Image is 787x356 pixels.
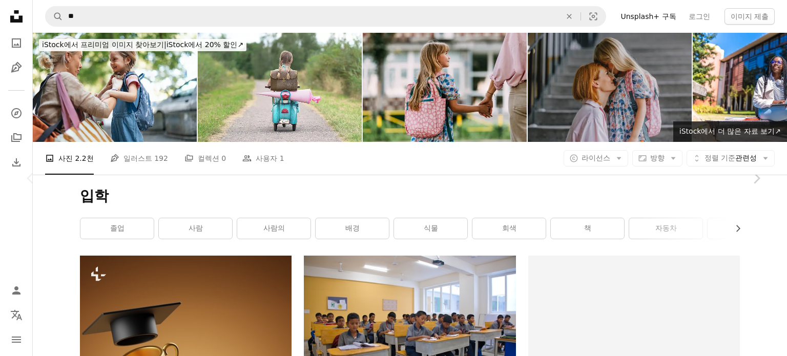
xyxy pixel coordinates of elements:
[184,142,226,175] a: 컬렉션 0
[614,8,682,25] a: Unsplash+ 구독
[33,33,253,57] a: iStock에서 프리미엄 이미지 찾아보기|iStock에서 20% 할인↗
[687,150,775,166] button: 정렬 기준관련성
[159,218,232,239] a: 사람
[708,218,781,239] a: 얼굴
[581,7,606,26] button: 시각적 검색
[316,218,389,239] a: 배경
[6,33,27,53] a: 사진
[154,153,168,164] span: 192
[221,153,226,164] span: 0
[729,218,740,239] button: 목록을 오른쪽으로 스크롤
[726,129,787,227] a: 다음
[551,218,624,239] a: 책
[564,150,628,166] button: 라이선스
[6,280,27,301] a: 로그인 / 가입
[394,218,467,239] a: 식물
[650,154,665,162] span: 방향
[363,33,527,142] img: 개학 첫날 딸의 손을 잡고 있는 엄마
[110,142,168,175] a: 일러스트 192
[6,57,27,78] a: 일러스트
[705,153,757,163] span: 관련성
[46,7,63,26] button: Unsplash 검색
[242,142,284,175] a: 사용자 1
[198,33,362,142] img: 학교 첫날, 등교길에 스쿠터를 탄 행복한 소녀
[558,7,581,26] button: 삭제
[673,121,787,142] a: iStock에서 더 많은 자료 보기↗
[80,187,740,205] h1: 입학
[304,321,515,330] a: 교실 책상에 앉아 있는 한 무리의 아이들
[42,40,243,49] span: iStock에서 20% 할인 ↗
[6,128,27,148] a: 컬렉션
[632,150,682,166] button: 방향
[679,127,781,135] span: iStock에서 더 많은 자료 보기 ↗
[33,33,197,142] img: 아침 햇살을 받으며 밝은 미소를 지으며 딸의 등교를 준비하는 엄마
[6,329,27,350] button: 메뉴
[682,8,716,25] a: 로그인
[237,218,310,239] a: 사람의
[629,218,702,239] a: 자동차
[582,154,610,162] span: 라이선스
[472,218,546,239] a: 회색
[724,8,775,25] button: 이미지 제출
[6,103,27,123] a: 탐색
[42,40,167,49] span: iStock에서 프리미엄 이미지 찾아보기 |
[45,6,606,27] form: 사이트 전체에서 이미지 찾기
[528,33,692,142] img: 첫날 딸을 학교에 데려다 주는 엄마
[6,305,27,325] button: 언어
[705,154,735,162] span: 정렬 기준
[80,218,154,239] a: 졸업
[280,153,284,164] span: 1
